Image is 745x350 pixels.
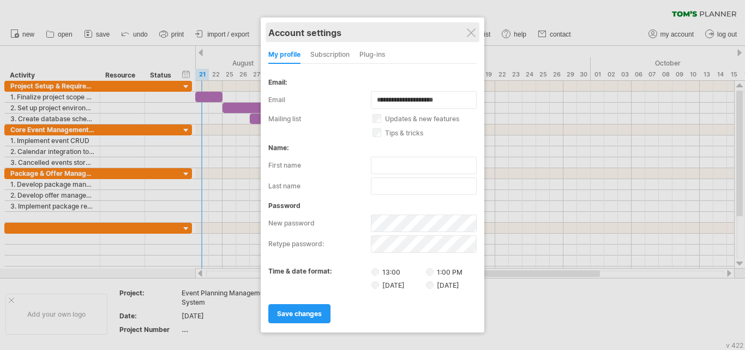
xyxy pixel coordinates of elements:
[372,129,489,137] label: tips & tricks
[371,280,424,289] label: [DATE]
[268,144,477,152] div: name:
[268,267,332,275] label: time & date format:
[426,268,462,276] label: 1:00 PM
[372,115,489,123] label: updates & new features
[268,46,301,64] div: my profile
[268,235,371,253] label: retype password:
[310,46,350,64] div: subscription
[277,310,322,318] span: save changes
[268,157,371,174] label: first name
[268,78,477,86] div: email:
[268,177,371,195] label: last name
[268,201,477,210] div: password
[371,268,379,276] input: 13:00
[426,281,434,289] input: [DATE]
[268,91,371,109] label: email
[426,268,434,276] input: 1:00 PM
[268,304,331,323] a: save changes
[268,215,371,232] label: new password
[268,22,477,42] div: Account settings
[268,115,372,123] label: mailing list
[371,281,379,289] input: [DATE]
[426,281,459,289] label: [DATE]
[359,46,385,64] div: Plug-ins
[371,267,424,276] label: 13:00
